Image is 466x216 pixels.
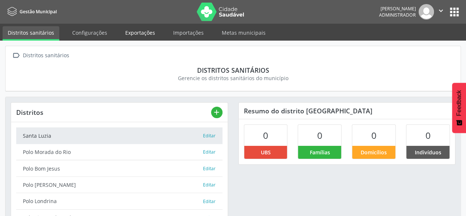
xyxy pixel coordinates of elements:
a: Metas municipais [217,26,271,39]
button: Editar [203,198,216,205]
a: Santa Luzia Editar [16,127,223,144]
button: Editar [203,132,216,140]
span: 0 [263,129,268,141]
span: 0 [425,129,431,141]
i: add [213,108,221,116]
div: Distritos sanitários [16,66,450,74]
div: Distritos [16,108,211,116]
button: add [211,107,223,118]
span: UBS [260,148,270,156]
button: Editar [203,148,216,156]
span: Feedback [456,90,462,116]
div: Santa Luzia [23,132,203,140]
span: Gestão Municipal [20,8,57,15]
button: Editar [203,181,216,189]
button:  [434,4,448,20]
div: Polo Londrina [23,197,203,205]
img: img [418,4,434,20]
span: 0 [317,129,322,141]
a: Importações [168,26,209,39]
a: Configurações [67,26,112,39]
a: Polo [PERSON_NAME] Editar [16,177,223,193]
button: Feedback - Mostrar pesquisa [452,83,466,133]
div: Polo Bom Jesus [23,165,203,172]
span: Administrador [379,12,416,18]
div: Resumo do distrito [GEOGRAPHIC_DATA] [239,103,455,119]
a: Polo Morada do Rio Editar [16,144,223,160]
div: [PERSON_NAME] [379,6,416,12]
i:  [11,50,21,61]
div: Distritos sanitários [21,50,70,61]
i:  [437,7,445,15]
div: Polo [PERSON_NAME] [23,181,203,189]
span: 0 [371,129,376,141]
a:  Distritos sanitários [11,50,70,61]
button: Editar [203,165,216,172]
span: Domicílios [361,148,387,156]
span: Indivíduos [415,148,441,156]
a: Exportações [120,26,160,39]
a: Gestão Municipal [5,6,57,18]
button: apps [448,6,461,18]
div: Gerencie os distritos sanitários do município [16,74,450,82]
span: Famílias [309,148,330,156]
div: Polo Morada do Rio [23,148,203,156]
a: Polo Bom Jesus Editar [16,160,223,176]
a: Distritos sanitários [3,26,59,41]
a: Polo Londrina Editar [16,193,223,209]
